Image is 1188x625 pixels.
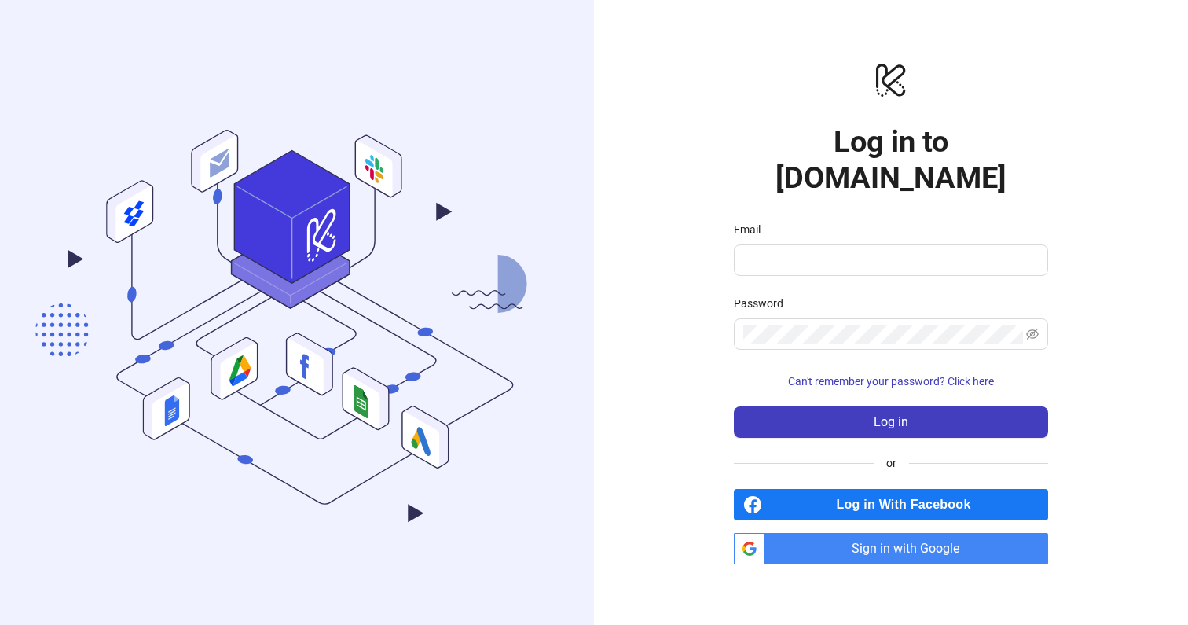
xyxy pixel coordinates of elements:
h1: Log in to [DOMAIN_NAME] [734,123,1048,196]
label: Email [734,221,771,238]
a: Log in With Facebook [734,489,1048,520]
a: Sign in with Google [734,533,1048,564]
label: Password [734,295,794,312]
span: eye-invisible [1026,328,1039,340]
button: Log in [734,406,1048,438]
input: Email [743,251,1036,270]
input: Password [743,325,1023,344]
span: Log in With Facebook [768,489,1048,520]
button: Can't remember your password? Click here [734,369,1048,394]
span: Can't remember your password? Click here [788,375,994,388]
span: or [874,454,909,472]
span: Log in [874,415,908,429]
a: Can't remember your password? Click here [734,375,1048,388]
span: Sign in with Google [772,533,1048,564]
